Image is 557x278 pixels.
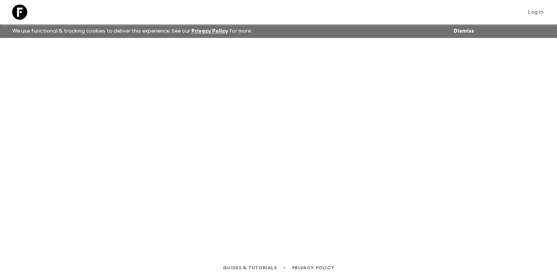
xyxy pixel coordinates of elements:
a: Log in [524,7,548,17]
p: We use functional & tracking cookies to deliver this experience. See our for more. [9,24,255,38]
a: Privacy Policy [292,264,334,272]
a: Guides & Tutorials [223,264,277,272]
a: Privacy Policy [191,28,228,34]
button: Dismiss [452,26,476,36]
